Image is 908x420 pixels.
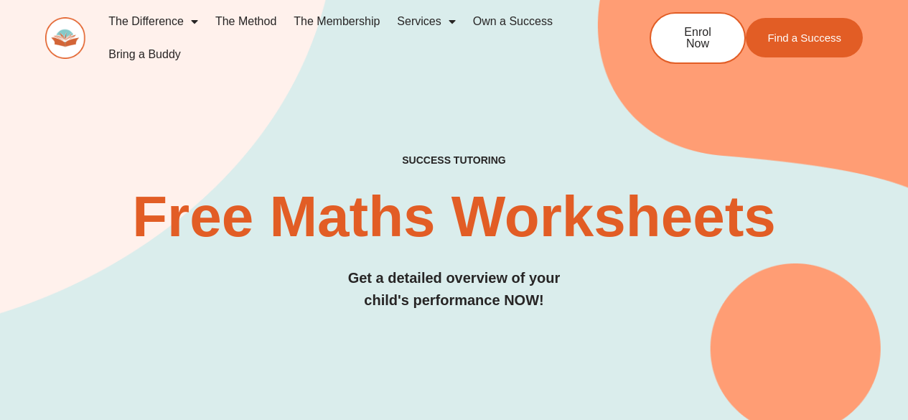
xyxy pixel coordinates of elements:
[746,18,863,57] a: Find a Success
[650,12,746,64] a: Enrol Now
[100,38,189,71] a: Bring a Buddy
[45,267,863,312] h3: Get a detailed overview of your child's performance NOW!
[207,5,285,38] a: The Method
[767,32,841,43] span: Find a Success
[285,5,388,38] a: The Membership
[388,5,464,38] a: Services
[464,5,561,38] a: Own a Success
[45,154,863,167] h4: SUCCESS TUTORING​
[100,5,602,71] nav: Menu
[100,5,207,38] a: The Difference
[45,188,863,246] h2: Free Maths Worksheets​
[673,27,723,50] span: Enrol Now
